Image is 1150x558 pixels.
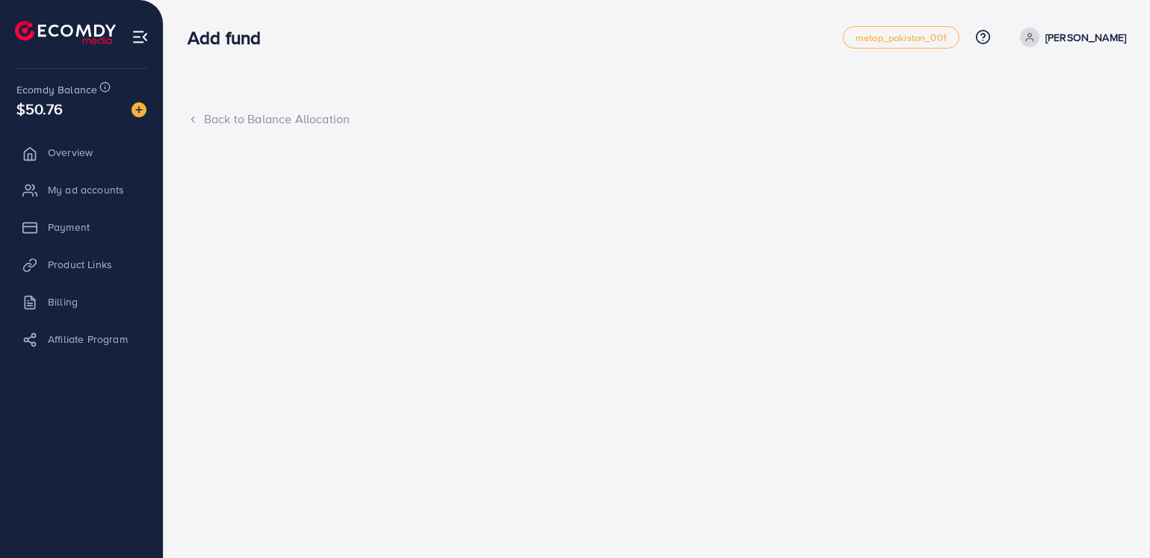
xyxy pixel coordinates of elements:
span: metap_pakistan_001 [856,33,947,43]
img: menu [132,28,149,46]
h3: Add fund [188,27,273,49]
a: [PERSON_NAME] [1014,28,1126,47]
span: $50.76 [16,98,63,120]
img: logo [15,21,116,44]
div: Back to Balance Allocation [188,111,1126,128]
span: Ecomdy Balance [16,82,97,97]
a: metap_pakistan_001 [843,26,959,49]
p: [PERSON_NAME] [1045,28,1126,46]
img: image [132,102,146,117]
